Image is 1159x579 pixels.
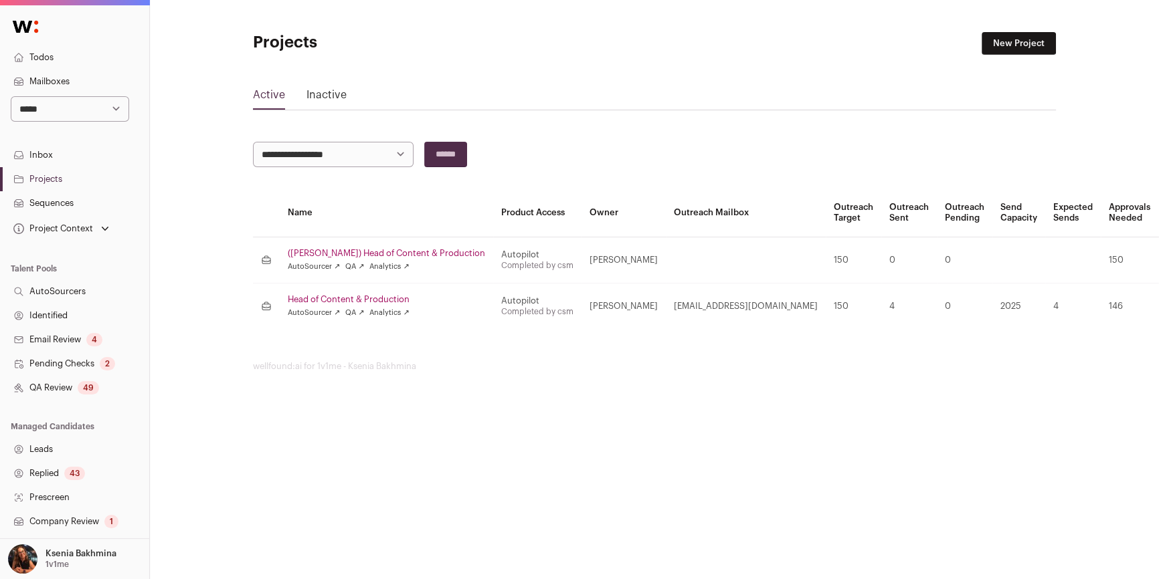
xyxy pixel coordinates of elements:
th: Expected Sends [1045,189,1101,237]
a: Head of Content & Production [288,294,485,305]
td: 150 [1101,237,1158,283]
div: Autopilot [501,296,573,306]
a: Completed by csm [501,308,573,316]
a: AutoSourcer ↗ [288,261,340,272]
a: AutoSourcer ↗ [288,308,340,318]
div: 49 [78,381,99,394]
th: Outreach Mailbox [666,189,826,237]
th: Send Capacity [992,189,1045,237]
a: Completed by csm [501,261,573,269]
a: QA ↗ [345,308,364,318]
td: [PERSON_NAME] [582,283,666,329]
p: 1v1me [46,559,69,570]
th: Outreach Sent [881,189,937,237]
button: Open dropdown [5,544,119,574]
th: Product Access [493,189,582,237]
a: Active [253,87,285,108]
div: Autopilot [501,249,573,260]
a: New Project [982,32,1056,55]
th: Approvals Needed [1101,189,1158,237]
td: 150 [826,237,881,283]
h1: Projects [253,32,521,53]
a: Analytics ↗ [369,261,409,272]
td: 0 [937,237,992,283]
div: Project Context [11,223,93,234]
td: 4 [881,283,937,329]
th: Name [280,189,493,237]
img: 13968079-medium_jpg [8,544,37,574]
td: 150 [826,283,881,329]
img: Wellfound [5,13,46,40]
td: 0 [881,237,937,283]
th: Outreach Pending [937,189,992,237]
footer: wellfound:ai for 1v1me - Ksenia Bakhmina [253,361,1056,372]
div: 43 [64,467,85,480]
td: 4 [1045,283,1101,329]
td: [EMAIL_ADDRESS][DOMAIN_NAME] [666,283,826,329]
div: 4 [86,333,102,346]
a: Inactive [306,87,347,108]
p: Ksenia Bakhmina [46,548,116,559]
th: Outreach Target [826,189,881,237]
td: 0 [937,283,992,329]
a: QA ↗ [345,261,364,272]
button: Open dropdown [11,219,112,238]
div: 2 [100,357,115,370]
th: Owner [582,189,666,237]
a: Analytics ↗ [369,308,409,318]
td: 146 [1101,283,1158,329]
a: ([PERSON_NAME]) Head of Content & Production [288,248,485,259]
td: 2025 [992,283,1045,329]
div: 1 [104,515,118,528]
td: [PERSON_NAME] [582,237,666,283]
